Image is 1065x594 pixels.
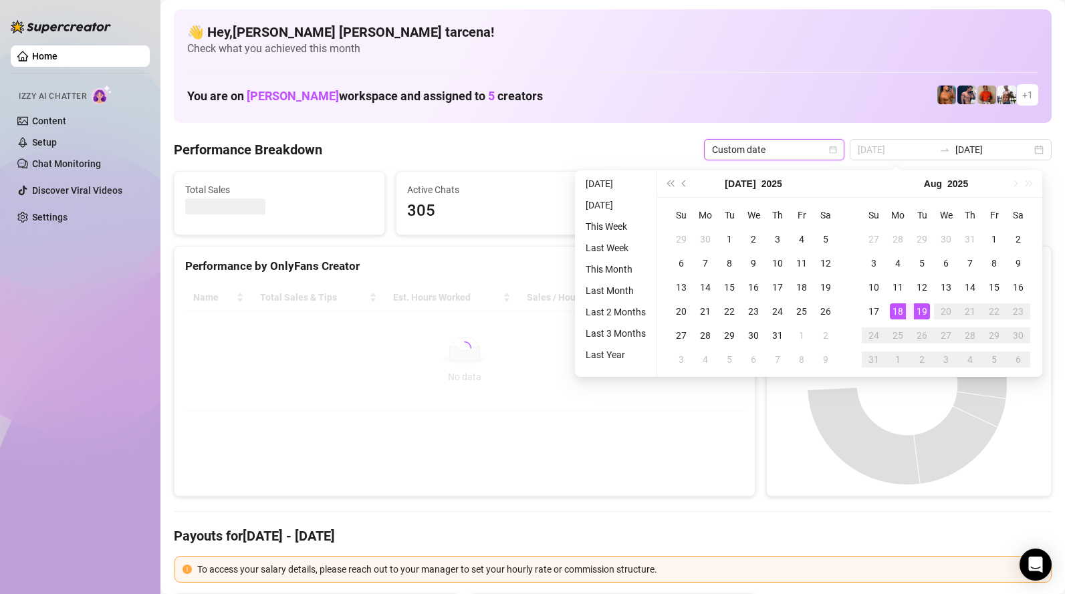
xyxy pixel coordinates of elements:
span: Active Chats [407,182,596,197]
li: This Month [580,261,651,277]
td: 2025-08-09 [814,347,838,372]
input: Start date [858,142,934,157]
li: Last Month [580,283,651,299]
div: 9 [1010,255,1026,271]
span: Total Sales [185,182,374,197]
div: 4 [794,231,810,247]
div: 9 [745,255,761,271]
div: 30 [745,327,761,343]
th: Mo [693,203,717,227]
div: 11 [890,279,906,295]
div: 29 [986,327,1002,343]
div: 21 [962,303,978,319]
div: 26 [818,303,834,319]
td: 2025-08-01 [790,323,814,347]
td: 2025-07-27 [669,323,693,347]
div: 7 [962,255,978,271]
div: 22 [986,303,1002,319]
div: 10 [866,279,882,295]
div: 28 [697,327,713,343]
td: 2025-08-24 [862,323,886,347]
div: To access your salary details, please reach out to your manager to set your hourly rate or commis... [197,562,1043,577]
div: 6 [745,351,761,367]
td: 2025-09-03 [934,347,958,372]
div: Performance by OnlyFans Creator [185,257,744,275]
div: 19 [818,279,834,295]
div: 1 [986,231,1002,247]
div: 6 [673,255,689,271]
button: Choose a year [947,170,968,197]
li: [DATE] [580,176,651,192]
td: 2025-07-11 [790,251,814,275]
div: 4 [697,351,713,367]
th: Tu [717,203,741,227]
td: 2025-07-29 [910,227,934,251]
button: Last year (Control + left) [663,170,677,197]
td: 2025-08-20 [934,299,958,323]
a: Content [32,116,66,126]
div: 3 [938,351,954,367]
li: [DATE] [580,197,651,213]
div: 4 [962,351,978,367]
td: 2025-08-02 [1006,227,1030,251]
div: 27 [673,327,689,343]
td: 2025-07-28 [886,227,910,251]
td: 2025-08-10 [862,275,886,299]
li: Last Week [580,240,651,256]
td: 2025-08-30 [1006,323,1030,347]
a: Settings [32,212,68,222]
div: 13 [938,279,954,295]
span: swap-right [939,144,950,155]
td: 2025-07-24 [765,299,790,323]
div: 23 [745,303,761,319]
td: 2025-08-13 [934,275,958,299]
td: 2025-08-16 [1006,275,1030,299]
div: 2 [818,327,834,343]
h4: 👋 Hey, [PERSON_NAME] [PERSON_NAME] tarcena ! [187,23,1038,41]
div: 29 [721,327,737,343]
td: 2025-07-10 [765,251,790,275]
th: Su [862,203,886,227]
td: 2025-07-13 [669,275,693,299]
div: 19 [914,303,930,319]
div: 30 [938,231,954,247]
td: 2025-07-31 [765,323,790,347]
td: 2025-08-06 [741,347,765,372]
div: 17 [770,279,786,295]
td: 2025-06-30 [693,227,717,251]
th: Tu [910,203,934,227]
td: 2025-07-18 [790,275,814,299]
div: 18 [794,279,810,295]
td: 2025-08-04 [693,347,717,372]
div: 24 [866,327,882,343]
div: 7 [697,255,713,271]
td: 2025-07-03 [765,227,790,251]
td: 2025-08-03 [862,251,886,275]
h4: Performance Breakdown [174,140,322,159]
span: + 1 [1022,88,1033,102]
div: 28 [962,327,978,343]
img: logo-BBDzfeDw.svg [11,20,111,33]
span: Check what you achieved this month [187,41,1038,56]
td: 2025-08-15 [982,275,1006,299]
a: Home [32,51,57,61]
div: 13 [673,279,689,295]
button: Choose a year [761,170,782,197]
div: 23 [1010,303,1026,319]
button: Choose a month [924,170,942,197]
span: to [939,144,950,155]
td: 2025-08-05 [717,347,741,372]
div: 6 [1010,351,1026,367]
td: 2025-08-31 [862,347,886,372]
th: Sa [1006,203,1030,227]
a: Discover Viral Videos [32,185,122,196]
td: 2025-09-02 [910,347,934,372]
td: 2025-08-09 [1006,251,1030,275]
td: 2025-07-16 [741,275,765,299]
td: 2025-08-17 [862,299,886,323]
div: 16 [1010,279,1026,295]
div: 20 [938,303,954,319]
td: 2025-07-21 [693,299,717,323]
img: Axel [957,86,976,104]
td: 2025-07-25 [790,299,814,323]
